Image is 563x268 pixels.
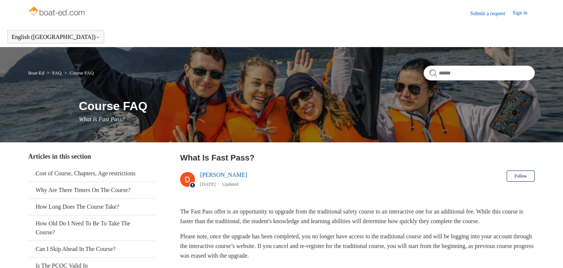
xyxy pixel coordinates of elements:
span: The Fast Pass offer is an opportunity to upgrade from the traditional safety course to an interac... [180,208,523,224]
time: 03/21/2024, 08:25 [200,181,216,187]
a: How Long Does The Course Take? [28,199,155,215]
a: FAQ [52,70,62,76]
h2: What Is Fast Pass? [180,152,535,164]
li: Course FAQ [63,70,94,76]
li: FAQ [46,70,63,76]
a: Sign in [513,9,535,18]
a: [PERSON_NAME] [200,172,247,178]
a: Course FAQ [70,70,94,76]
span: Articles in this section [28,153,91,160]
li: Boat-Ed [28,70,46,76]
a: Can I Skip Ahead In The Course? [28,241,155,257]
div: Live chat [538,243,557,262]
a: Cost of Course, Chapters, Age restrictions [28,165,155,182]
a: Boat-Ed [28,70,44,76]
span: What Is Fast Pass? [79,116,125,122]
a: How Old Do I Need To Be To Take The Course? [28,215,155,241]
img: Boat-Ed Help Center home page [28,4,87,19]
a: Why Are There Timers On The Course? [28,182,155,198]
a: Submit a request [470,10,513,17]
li: Updated [222,181,238,187]
input: Search [424,66,535,80]
h1: Course FAQ [79,97,535,115]
button: English ([GEOGRAPHIC_DATA]) [11,34,100,40]
button: Follow Article [507,171,535,182]
span: Please note, once the upgrade has been completed, you no longer have access to the traditional co... [180,233,534,258]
